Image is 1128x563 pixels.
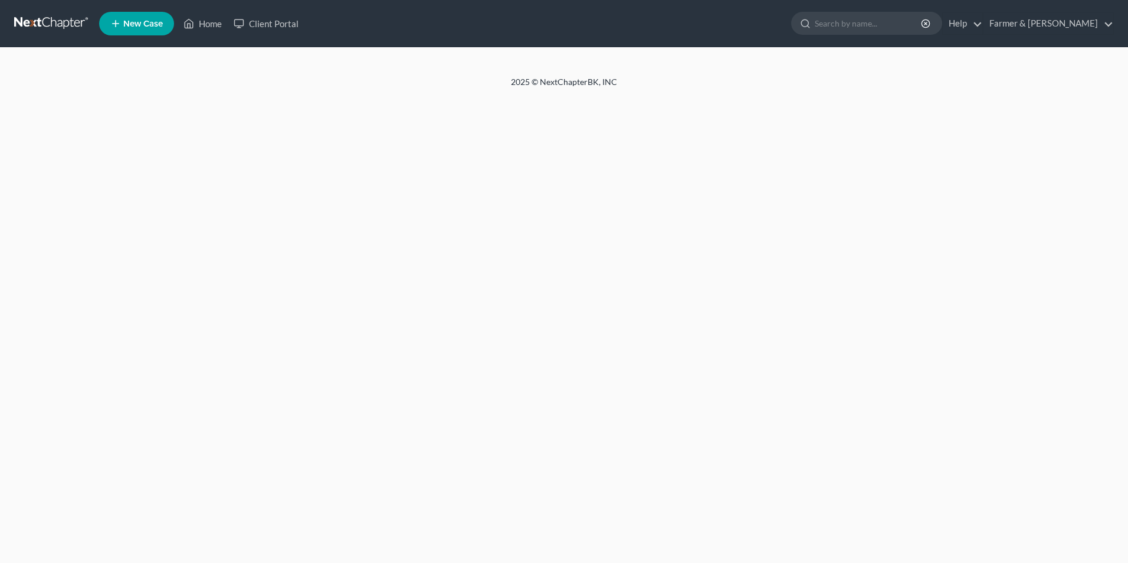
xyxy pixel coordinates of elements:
[228,76,900,97] div: 2025 © NextChapterBK, INC
[815,12,923,34] input: Search by name...
[123,19,163,28] span: New Case
[178,13,228,34] a: Home
[943,13,982,34] a: Help
[228,13,304,34] a: Client Portal
[983,13,1113,34] a: Farmer & [PERSON_NAME]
